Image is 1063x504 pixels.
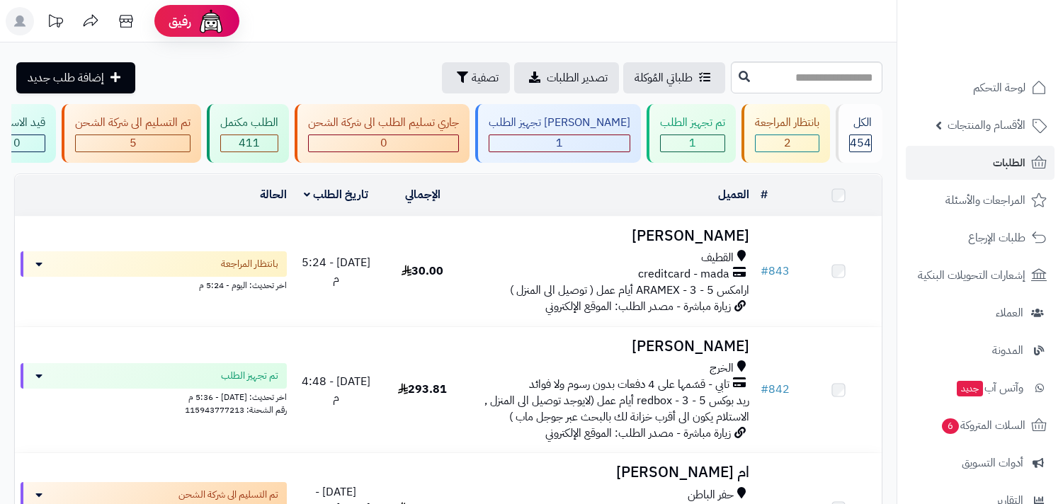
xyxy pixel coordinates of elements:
a: الإجمالي [405,186,440,203]
a: السلات المتروكة6 [906,408,1055,442]
span: تصدير الطلبات [547,69,608,86]
span: زيارة مباشرة - مصدر الطلب: الموقع الإلكتروني [545,298,731,315]
div: اخر تحديث: اليوم - 5:24 م [21,277,287,292]
div: 411 [221,135,278,151]
a: المراجعات والأسئلة [906,183,1055,217]
a: # [761,186,768,203]
span: المدونة [992,340,1023,360]
a: طلبات الإرجاع [906,221,1055,255]
div: 2 [756,135,819,151]
a: بانتظار المراجعة 2 [739,104,833,163]
a: إضافة طلب جديد [16,62,135,93]
span: إضافة طلب جديد [28,69,104,86]
a: العميل [718,186,749,203]
span: تصفية [472,69,499,86]
span: # [761,381,768,398]
span: 411 [239,134,260,151]
span: تم التسليم الى شركة الشحن [178,488,278,502]
span: 0 [13,134,21,151]
span: ارامكس ARAMEX - 3 - 5 أيام عمل ( توصيل الى المنزل ) [510,282,749,299]
a: وآتس آبجديد [906,371,1055,405]
span: [DATE] - 4:48 م [302,373,370,406]
span: 5 [130,134,137,151]
span: وآتس آب [955,378,1023,398]
span: # [761,263,768,280]
a: تصدير الطلبات [514,62,619,93]
a: الحالة [260,186,287,203]
div: اخر تحديث: [DATE] - 5:36 م [21,389,287,403]
span: 6 [942,418,959,434]
span: المراجعات والأسئلة [945,190,1025,210]
span: جديد [957,381,983,396]
span: 30.00 [402,263,443,280]
span: الطلبات [993,153,1025,173]
span: creditcard - mada [638,266,729,282]
a: الطلب مكتمل 411 [204,104,292,163]
div: تم تجهيز الطلب [660,115,725,131]
a: جاري تسليم الطلب الى شركة الشحن 0 [292,104,472,163]
span: القطيف [701,250,734,266]
div: 1 [661,135,724,151]
img: ai-face.png [197,7,225,35]
a: تم تجهيز الطلب 1 [644,104,739,163]
div: الكل [849,115,872,131]
span: بانتظار المراجعة [221,257,278,271]
span: 1 [689,134,696,151]
h3: [PERSON_NAME] [472,228,749,244]
span: 0 [380,134,387,151]
a: تم التسليم الى شركة الشحن 5 [59,104,204,163]
span: 454 [850,134,871,151]
a: تحديثات المنصة [38,7,73,39]
span: طلبات الإرجاع [968,228,1025,248]
span: 293.81 [398,381,447,398]
div: 0 [309,135,458,151]
a: أدوات التسويق [906,446,1055,480]
span: 1 [556,134,563,151]
span: الأقسام والمنتجات [948,115,1025,135]
a: العملاء [906,296,1055,330]
a: طلباتي المُوكلة [623,62,725,93]
a: تاريخ الطلب [304,186,368,203]
span: إشعارات التحويلات البنكية [918,265,1025,285]
a: لوحة التحكم [906,71,1055,105]
span: [DATE] - 5:24 م [302,254,370,287]
span: الخرج [710,360,734,377]
a: المدونة [906,333,1055,367]
div: [PERSON_NAME] تجهيز الطلب [489,115,630,131]
h3: ام [PERSON_NAME] [472,464,749,481]
a: #842 [761,381,790,398]
a: [PERSON_NAME] تجهيز الطلب 1 [472,104,644,163]
div: الطلب مكتمل [220,115,278,131]
div: 5 [76,135,190,151]
span: رقم الشحنة: 115943777213 [185,403,287,416]
img: logo-2.png [967,40,1050,69]
div: 1 [489,135,630,151]
span: تابي - قسّمها على 4 دفعات بدون رسوم ولا فوائد [529,377,729,393]
div: تم التسليم الى شركة الشحن [75,115,191,131]
a: #843 [761,263,790,280]
span: 2 [784,134,791,151]
h3: [PERSON_NAME] [472,338,749,355]
button: تصفية [442,62,510,93]
span: حفر الباطن [688,487,734,503]
span: طلباتي المُوكلة [635,69,693,86]
span: زيارة مباشرة - مصدر الطلب: الموقع الإلكتروني [545,425,731,442]
span: ريد بوكس redbox - 3 - 5 أيام عمل (لايوجد توصيل الى المنزل , الاستلام يكون الى أقرب خزانة لك بالبح... [484,392,749,425]
a: إشعارات التحويلات البنكية [906,258,1055,292]
span: العملاء [996,303,1023,323]
span: رفيق [169,13,191,30]
span: أدوات التسويق [962,453,1023,473]
span: السلات المتروكة [940,416,1025,435]
div: جاري تسليم الطلب الى شركة الشحن [308,115,459,131]
span: تم تجهيز الطلب [221,369,278,383]
a: الطلبات [906,146,1055,180]
div: بانتظار المراجعة [755,115,819,131]
span: لوحة التحكم [973,78,1025,98]
a: الكل454 [833,104,885,163]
